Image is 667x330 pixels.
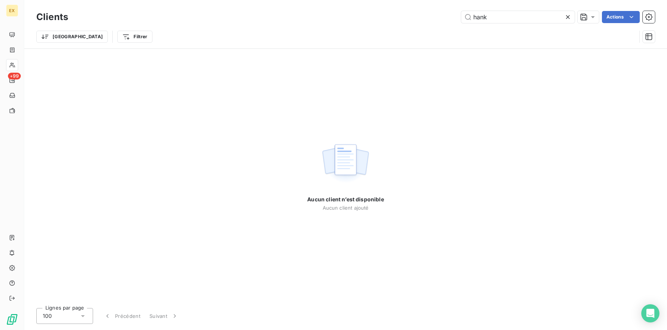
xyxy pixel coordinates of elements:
img: empty state [321,140,370,187]
div: EX [6,5,18,17]
button: [GEOGRAPHIC_DATA] [36,31,108,43]
span: Aucun client ajouté [323,205,369,211]
input: Rechercher [461,11,575,23]
h3: Clients [36,10,68,24]
a: +99 [6,74,18,86]
span: 100 [43,312,52,320]
button: Actions [602,11,640,23]
button: Suivant [145,308,183,324]
span: +99 [8,73,21,79]
span: Aucun client n’est disponible [307,196,384,203]
button: Filtrer [117,31,152,43]
img: Logo LeanPay [6,313,18,325]
button: Précédent [99,308,145,324]
div: Open Intercom Messenger [641,304,659,322]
